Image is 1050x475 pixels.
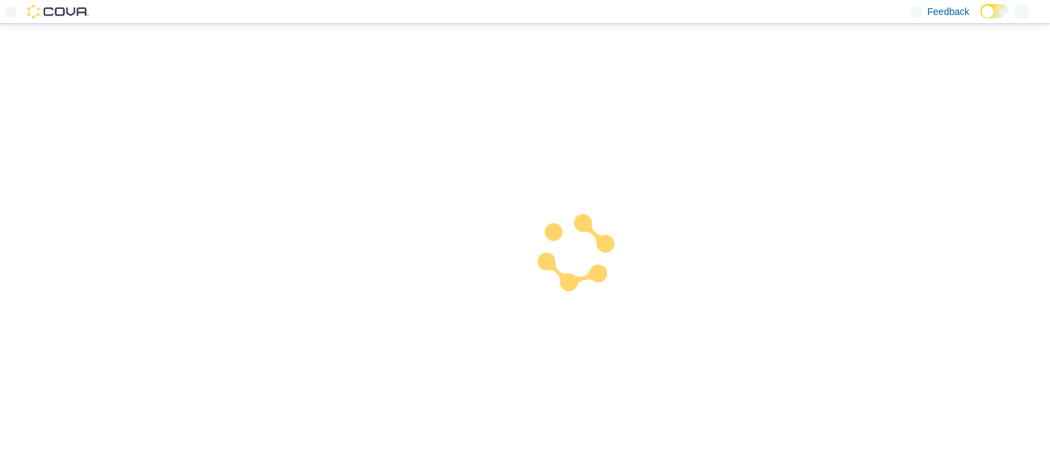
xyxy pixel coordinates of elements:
[27,5,89,18] img: Cova
[980,4,1009,18] input: Dark Mode
[928,5,969,18] span: Feedback
[525,204,628,307] img: cova-loader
